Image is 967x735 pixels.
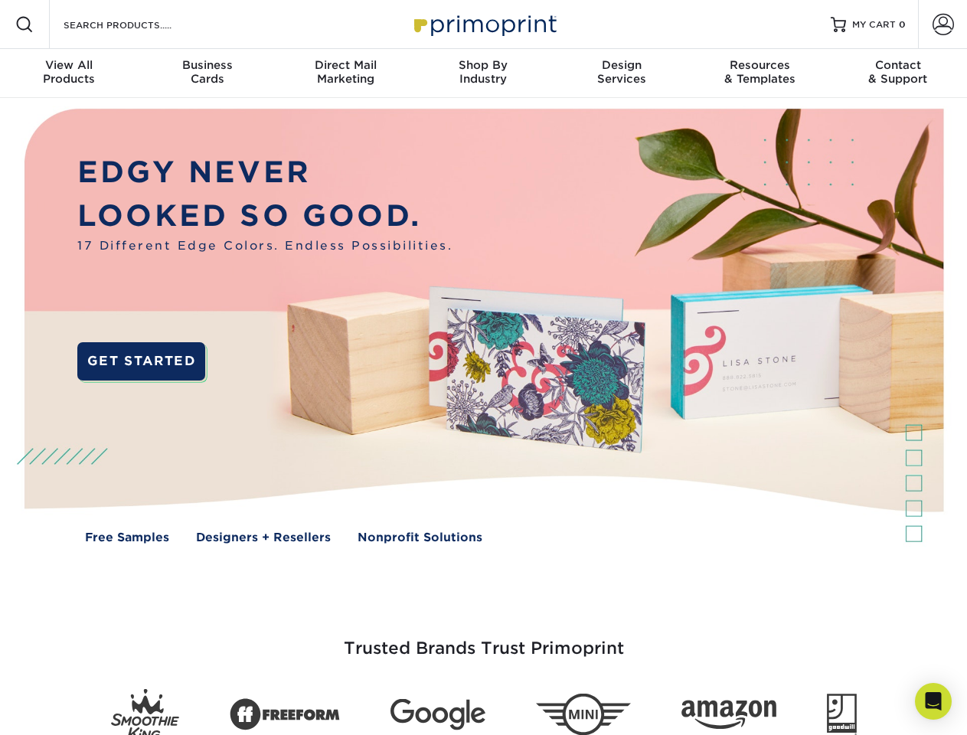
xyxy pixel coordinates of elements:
a: Resources& Templates [691,49,828,98]
span: 0 [899,19,906,30]
div: & Support [829,58,967,86]
span: Design [553,58,691,72]
span: Business [138,58,276,72]
a: BusinessCards [138,49,276,98]
img: Goodwill [827,694,857,735]
a: Designers + Resellers [196,529,331,547]
span: Resources [691,58,828,72]
span: MY CART [852,18,896,31]
span: Shop By [414,58,552,72]
input: SEARCH PRODUCTS..... [62,15,211,34]
a: Contact& Support [829,49,967,98]
div: Industry [414,58,552,86]
a: Shop ByIndustry [414,49,552,98]
span: Contact [829,58,967,72]
p: EDGY NEVER [77,151,452,194]
div: & Templates [691,58,828,86]
p: LOOKED SO GOOD. [77,194,452,238]
img: Primoprint [407,8,560,41]
div: Marketing [276,58,414,86]
a: Direct MailMarketing [276,49,414,98]
a: DesignServices [553,49,691,98]
div: Open Intercom Messenger [915,683,952,720]
a: Nonprofit Solutions [358,529,482,547]
span: Direct Mail [276,58,414,72]
a: Free Samples [85,529,169,547]
div: Services [553,58,691,86]
div: Cards [138,58,276,86]
img: Google [390,699,485,730]
h3: Trusted Brands Trust Primoprint [36,602,932,677]
iframe: Google Customer Reviews [4,688,130,730]
a: GET STARTED [77,342,205,381]
span: 17 Different Edge Colors. Endless Possibilities. [77,237,452,255]
img: Amazon [681,701,776,730]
